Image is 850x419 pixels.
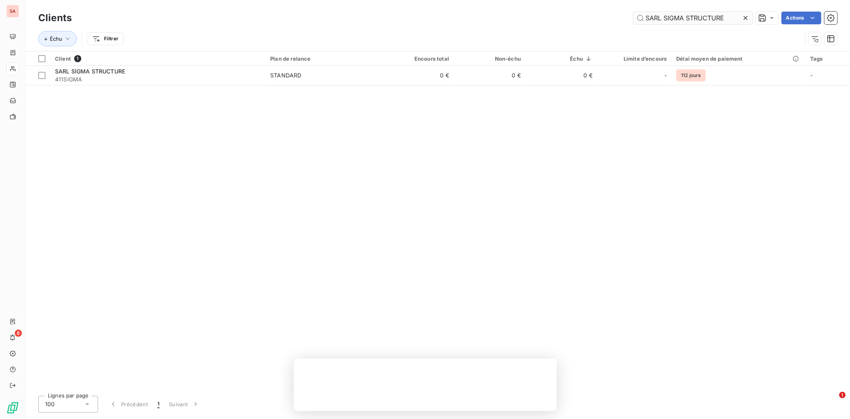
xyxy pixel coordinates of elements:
[387,55,449,62] div: Encours total
[50,36,62,42] span: Échu
[526,66,597,85] td: 0 €
[664,71,667,79] span: -
[676,55,800,62] div: Délai moyen de paiement
[153,396,164,413] button: 1
[38,31,77,46] button: Échu
[823,392,842,411] iframe: Intercom live chat
[602,55,667,62] div: Limite d’encours
[781,12,821,24] button: Actions
[55,55,71,62] span: Client
[164,396,204,413] button: Suivant
[45,400,55,408] span: 100
[87,32,124,45] button: Filtrer
[459,55,521,62] div: Non-échu
[270,55,377,62] div: Plan de relance
[810,55,845,62] div: Tags
[839,392,846,398] span: 1
[15,330,22,337] span: 8
[38,11,72,25] h3: Clients
[6,401,19,414] img: Logo LeanPay
[55,75,261,83] span: 411SIGMA
[454,66,526,85] td: 0 €
[633,12,753,24] input: Rechercher
[74,55,81,62] span: 1
[530,55,593,62] div: Échu
[382,66,454,85] td: 0 €
[157,400,159,408] span: 1
[270,71,301,79] div: STANDARD
[55,68,125,75] span: SARL SIGMA STRUCTURE
[676,69,705,81] span: 112 jours
[294,359,557,411] iframe: Enquête de LeanPay
[810,72,813,79] span: -
[6,5,19,18] div: SA
[104,396,153,413] button: Précédent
